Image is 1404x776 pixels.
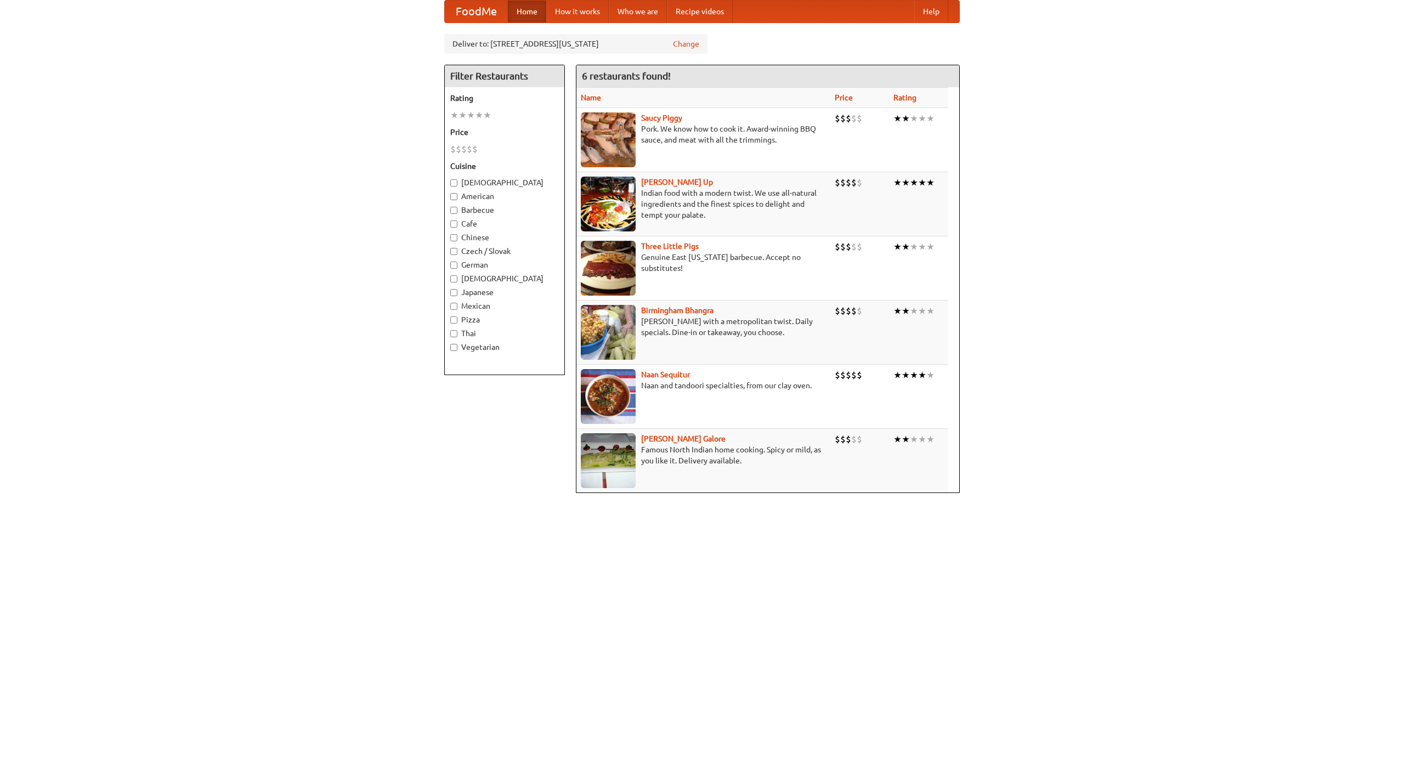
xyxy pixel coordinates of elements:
[641,114,682,122] a: Saucy Piggy
[450,330,457,337] input: Thai
[508,1,546,22] a: Home
[857,177,862,189] li: $
[467,109,475,121] li: ★
[846,241,851,253] li: $
[450,234,457,241] input: Chinese
[926,241,935,253] li: ★
[893,433,902,445] li: ★
[910,177,918,189] li: ★
[857,433,862,445] li: $
[910,112,918,124] li: ★
[910,369,918,381] li: ★
[450,289,457,296] input: Japanese
[835,305,840,317] li: $
[918,241,926,253] li: ★
[918,177,926,189] li: ★
[857,241,862,253] li: $
[910,433,918,445] li: ★
[851,241,857,253] li: $
[846,112,851,124] li: $
[918,369,926,381] li: ★
[450,303,457,310] input: Mexican
[450,93,559,104] h5: Rating
[918,433,926,445] li: ★
[893,241,902,253] li: ★
[926,369,935,381] li: ★
[835,369,840,381] li: $
[450,179,457,186] input: [DEMOGRAPHIC_DATA]
[581,112,636,167] img: saucy.jpg
[846,177,851,189] li: $
[582,71,671,81] ng-pluralize: 6 restaurants found!
[902,112,910,124] li: ★
[581,369,636,424] img: naansequitur.jpg
[581,316,826,338] p: [PERSON_NAME] with a metropolitan twist. Daily specials. Dine-in or takeaway, you choose.
[926,433,935,445] li: ★
[450,273,559,284] label: [DEMOGRAPHIC_DATA]
[846,433,851,445] li: $
[857,305,862,317] li: $
[641,370,690,379] a: Naan Sequitur
[581,444,826,466] p: Famous North Indian home cooking. Spicy or mild, as you like it. Delivery available.
[851,305,857,317] li: $
[840,241,846,253] li: $
[902,177,910,189] li: ★
[472,143,478,155] li: $
[450,275,457,282] input: [DEMOGRAPHIC_DATA]
[450,193,457,200] input: American
[641,306,714,315] a: Birmingham Bhangra
[609,1,667,22] a: Who we are
[840,305,846,317] li: $
[835,241,840,253] li: $
[444,34,707,54] div: Deliver to: [STREET_ADDRESS][US_STATE]
[667,1,733,22] a: Recipe videos
[918,112,926,124] li: ★
[546,1,609,22] a: How it works
[450,191,559,202] label: American
[851,177,857,189] li: $
[450,287,559,298] label: Japanese
[851,369,857,381] li: $
[450,127,559,138] h5: Price
[846,305,851,317] li: $
[857,369,862,381] li: $
[450,207,457,214] input: Barbecue
[893,305,902,317] li: ★
[857,112,862,124] li: $
[450,328,559,339] label: Thai
[581,305,636,360] img: bhangra.jpg
[450,143,456,155] li: $
[835,433,840,445] li: $
[450,205,559,216] label: Barbecue
[450,342,559,353] label: Vegetarian
[483,109,491,121] li: ★
[641,434,726,443] b: [PERSON_NAME] Galore
[450,218,559,229] label: Cafe
[840,177,846,189] li: $
[581,177,636,231] img: curryup.jpg
[450,301,559,311] label: Mexican
[450,220,457,228] input: Cafe
[926,177,935,189] li: ★
[835,93,853,102] a: Price
[450,316,457,324] input: Pizza
[926,112,935,124] li: ★
[851,433,857,445] li: $
[458,109,467,121] li: ★
[581,93,601,102] a: Name
[835,177,840,189] li: $
[893,93,916,102] a: Rating
[641,178,713,186] b: [PERSON_NAME] Up
[926,305,935,317] li: ★
[445,65,564,87] h4: Filter Restaurants
[840,369,846,381] li: $
[673,38,699,49] a: Change
[450,344,457,351] input: Vegetarian
[581,252,826,274] p: Genuine East [US_STATE] barbecue. Accept no substitutes!
[450,262,457,269] input: German
[475,109,483,121] li: ★
[914,1,948,22] a: Help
